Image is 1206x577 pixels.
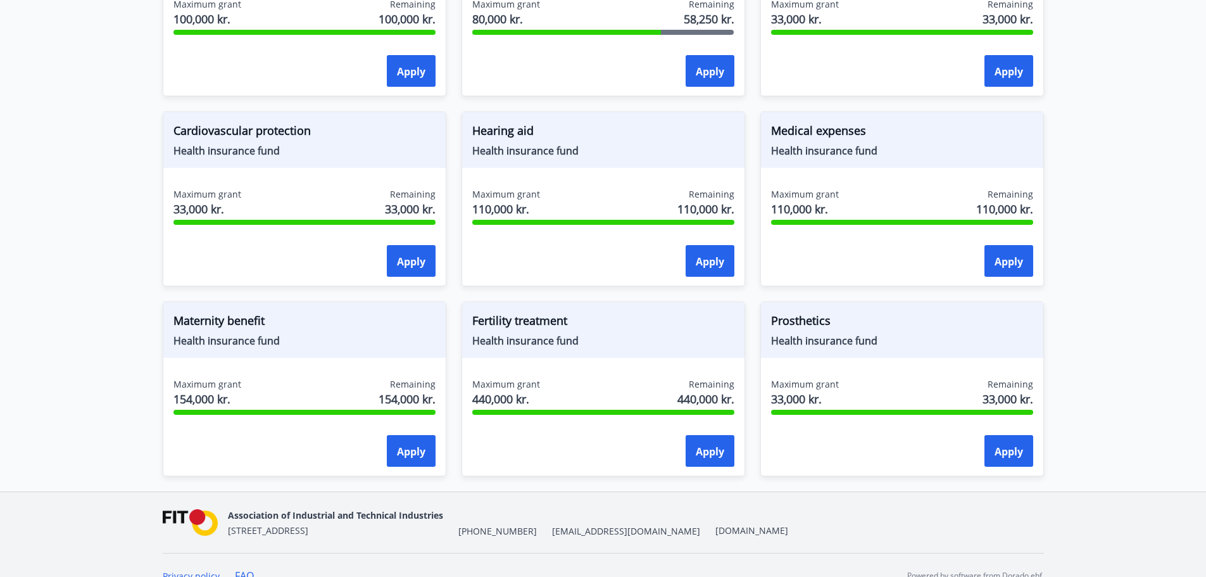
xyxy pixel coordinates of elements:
font: 33,000 kr. [385,201,436,217]
font: 33,000 kr. [983,11,1033,27]
font: Remaining [390,378,436,390]
font: Hearing aid [472,123,534,138]
font: Maximum grant [771,378,839,390]
font: Remaining [390,188,436,200]
font: 33,000 kr. [771,11,822,27]
font: Apply [995,255,1023,269]
button: Apply [387,245,436,277]
button: Apply [387,435,436,467]
font: Health insurance fund [472,334,579,348]
font: 100,000 kr. [173,11,230,27]
span: [EMAIL_ADDRESS][DOMAIN_NAME] [552,525,700,538]
font: Maximum grant [173,378,241,390]
font: 33,000 kr. [173,201,224,217]
font: 154,000 kr. [173,391,230,407]
font: 440,000 kr. [677,391,734,407]
font: 33,000 kr. [771,391,822,407]
font: 110,000 kr. [771,201,828,217]
font: Apply [995,445,1023,459]
a: [DOMAIN_NAME] [715,524,788,536]
font: Maximum grant [173,188,241,200]
font: 58,250 kr. [684,11,734,27]
font: 110,000 kr. [472,201,529,217]
button: Apply [984,55,1033,87]
font: Apply [397,255,425,269]
font: Cardiovascular protection [173,123,311,138]
font: Health insurance fund [173,334,280,348]
button: Apply [686,55,734,87]
font: [STREET_ADDRESS] [228,524,308,536]
font: Health insurance fund [173,144,280,158]
font: Apply [696,445,724,459]
button: Apply [984,245,1033,277]
button: Apply [984,435,1033,467]
font: Remaining [689,378,734,390]
font: Maximum grant [472,188,540,200]
font: Remaining [988,188,1033,200]
font: Maternity benefit [173,313,265,328]
font: Remaining [988,378,1033,390]
font: Maximum grant [472,378,540,390]
font: 80,000 kr. [472,11,523,27]
font: 110,000 kr. [976,201,1033,217]
font: 440,000 kr. [472,391,529,407]
font: Apply [696,65,724,79]
font: Medical expenses [771,123,866,138]
font: Health insurance fund [771,144,877,158]
font: 110,000 kr. [677,201,734,217]
font: Remaining [689,188,734,200]
font: Health insurance fund [771,334,877,348]
font: Apply [397,445,425,459]
font: Apply [995,65,1023,79]
font: Apply [696,255,724,269]
button: Apply [686,245,734,277]
button: Apply [686,435,734,467]
font: Association of Industrial and Technical Industries [228,509,443,521]
font: Health insurance fund [472,144,579,158]
span: [PHONE_NUMBER] [458,525,537,538]
font: Maximum grant [771,188,839,200]
font: Apply [397,65,425,79]
font: Prosthetics [771,313,831,328]
font: 154,000 kr. [379,391,436,407]
img: FPQVkF9lTnNbbaRSFyT17YYeljoOGk5m51IhT0bO.png [163,509,218,536]
button: Apply [387,55,436,87]
font: 33,000 kr. [983,391,1033,407]
font: 100,000 kr. [379,11,436,27]
font: Fertility treatment [472,313,567,328]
